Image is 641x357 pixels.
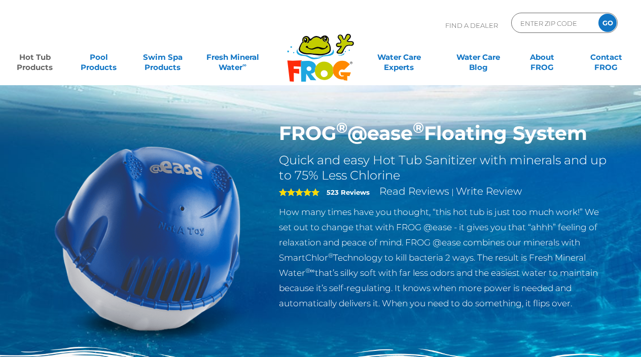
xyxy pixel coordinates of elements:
[453,47,503,67] a: Water CareBlog
[581,47,631,67] a: ContactFROG
[451,187,454,197] span: |
[31,122,264,354] img: hot-tub-product-atease-system.png
[10,47,60,67] a: Hot TubProducts
[517,47,567,67] a: AboutFROG
[445,13,498,38] p: Find A Dealer
[279,153,610,183] h2: Quick and easy Hot Tub Sanitizer with minerals and up to 75% Less Chlorine
[379,185,449,197] a: Read Reviews
[328,252,333,259] sup: ®
[336,119,347,136] sup: ®
[281,20,360,82] img: Frog Products Logo
[413,119,424,136] sup: ®
[202,47,264,67] a: Fresh MineralWater∞
[74,47,124,67] a: PoolProducts
[305,267,315,274] sup: ®∞
[279,188,319,196] span: 5
[359,47,439,67] a: Water CareExperts
[327,188,370,196] strong: 523 Reviews
[242,61,246,68] sup: ∞
[279,122,610,145] h1: FROG @ease Floating System
[138,47,188,67] a: Swim SpaProducts
[279,204,610,311] p: How many times have you thought, “this hot tub is just too much work!” We set out to change that ...
[598,14,617,32] input: GO
[456,185,522,197] a: Write Review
